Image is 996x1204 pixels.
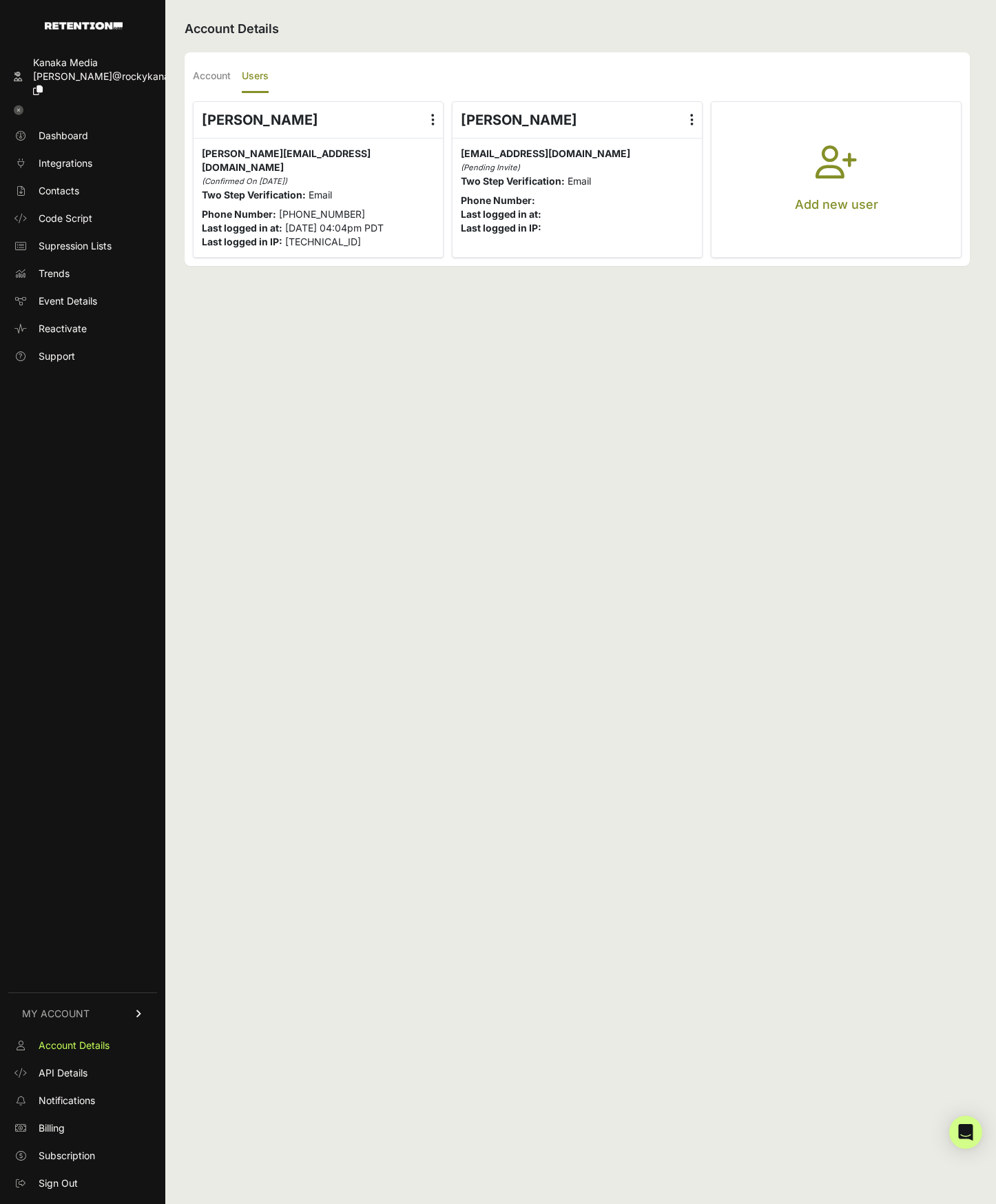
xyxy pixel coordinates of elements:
span: [PHONE_NUMBER] [279,208,365,220]
div: Kanaka Media [33,56,189,70]
img: Retention.com [45,22,123,30]
span: MY ACCOUNT [22,1007,90,1021]
strong: Last logged in IP: [461,222,541,234]
span: Email [309,189,332,201]
a: Supression Lists [8,235,157,257]
span: [PERSON_NAME]@rockykanaka... [33,70,189,82]
span: Event Details [39,294,97,308]
i: (Pending Invite) [461,163,520,172]
a: Billing [8,1117,157,1139]
a: Subscription [8,1145,157,1167]
span: Trends [39,267,70,280]
label: Account [193,61,231,93]
a: Reactivate [8,318,157,340]
strong: Last logged in at: [461,208,541,220]
span: Billing [39,1121,65,1135]
strong: Two Step Verification: [461,175,565,187]
span: Contacts [39,184,79,198]
span: Support [39,349,75,363]
a: Sign Out [8,1172,157,1194]
button: Add new user [712,102,961,257]
a: Account Details [8,1034,157,1057]
span: Reactivate [39,322,87,336]
div: Open Intercom Messenger [949,1116,982,1149]
strong: Two Step Verification: [202,189,306,201]
span: API Details [39,1066,87,1080]
a: Support [8,345,157,367]
span: Email [568,175,591,187]
div: [PERSON_NAME] [194,102,443,138]
a: Code Script [8,207,157,229]
span: Integrations [39,156,92,170]
a: Event Details [8,290,157,312]
p: Add new user [795,195,878,214]
a: API Details [8,1062,157,1084]
span: Code Script [39,212,92,225]
span: [DATE] 04:04pm PDT [285,222,384,234]
a: Kanaka Media [PERSON_NAME]@rockykanaka... [8,52,157,101]
h2: Account Details [185,19,970,39]
a: Dashboard [8,125,157,147]
span: Account Details [39,1039,110,1052]
i: (Confirmed On [DATE]) [202,176,287,186]
a: MY ACCOUNT [8,992,157,1034]
a: Notifications [8,1090,157,1112]
span: Dashboard [39,129,88,143]
strong: Last logged in at: [202,222,282,234]
span: Sign Out [39,1176,78,1190]
strong: Last logged in IP: [202,236,282,247]
strong: Phone Number: [461,194,535,206]
span: [PERSON_NAME][EMAIL_ADDRESS][DOMAIN_NAME] [202,147,371,173]
div: [PERSON_NAME] [453,102,702,138]
label: Users [242,61,269,93]
a: Trends [8,263,157,285]
a: Contacts [8,180,157,202]
strong: Phone Number: [202,208,276,220]
span: [EMAIL_ADDRESS][DOMAIN_NAME] [461,147,630,159]
span: [TECHNICAL_ID] [285,236,361,247]
span: Subscription [39,1149,95,1163]
span: Supression Lists [39,239,112,253]
a: Integrations [8,152,157,174]
span: Notifications [39,1094,95,1108]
